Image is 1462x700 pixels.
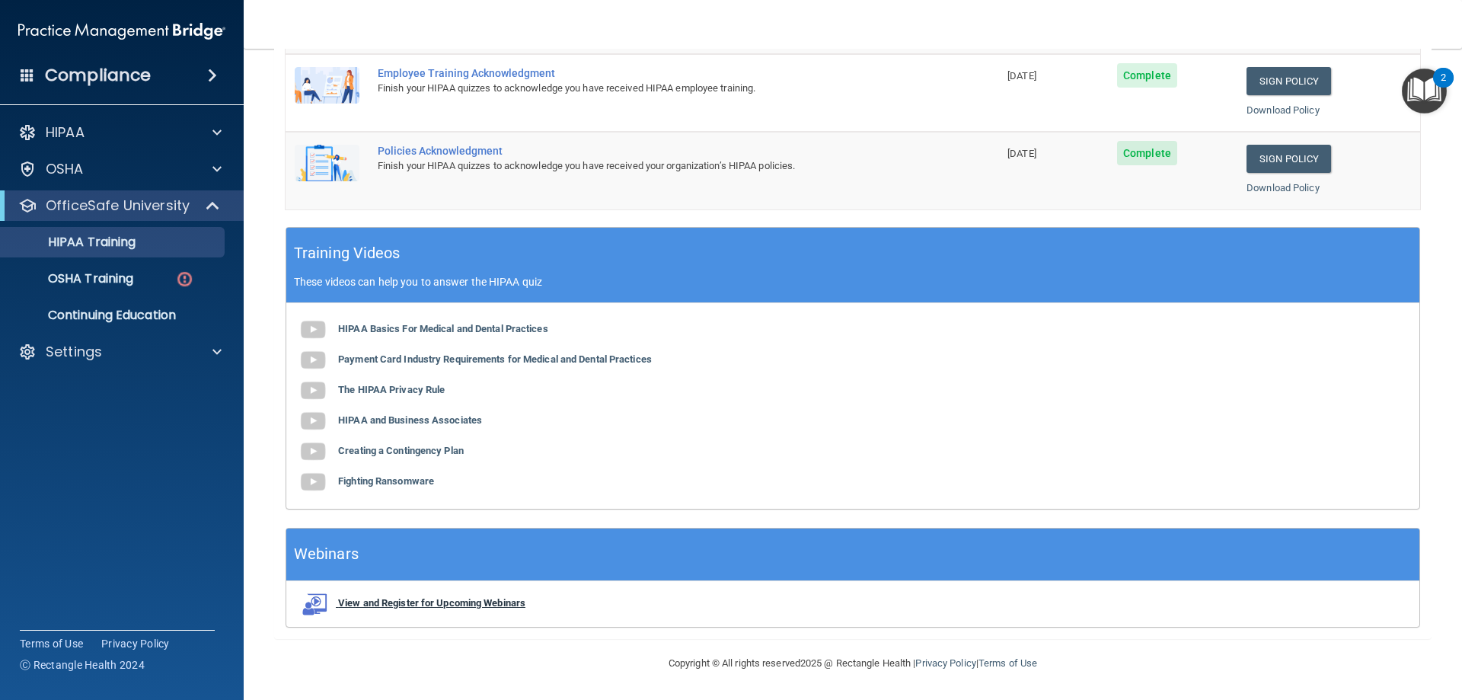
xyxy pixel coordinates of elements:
[1247,104,1320,116] a: Download Policy
[338,384,445,395] b: The HIPAA Privacy Rule
[298,593,328,615] img: webinarIcon.c7ebbf15.png
[298,315,328,345] img: gray_youtube_icon.38fcd6cc.png
[338,445,464,456] b: Creating a Contingency Plan
[45,65,151,86] h4: Compliance
[338,323,548,334] b: HIPAA Basics For Medical and Dental Practices
[378,79,922,97] div: Finish your HIPAA quizzes to acknowledge you have received HIPAA employee training.
[338,475,434,487] b: Fighting Ransomware
[1007,70,1036,82] span: [DATE]
[338,597,525,609] b: View and Register for Upcoming Webinars
[915,657,975,669] a: Privacy Policy
[46,123,85,142] p: HIPAA
[378,67,922,79] div: Employee Training Acknowledgment
[294,276,1412,288] p: These videos can help you to answer the HIPAA quiz
[338,353,652,365] b: Payment Card Industry Requirements for Medical and Dental Practices
[1199,592,1444,653] iframe: Drift Widget Chat Controller
[338,414,482,426] b: HIPAA and Business Associates
[1117,141,1177,165] span: Complete
[575,639,1131,688] div: Copyright © All rights reserved 2025 @ Rectangle Health | |
[294,240,401,267] h5: Training Videos
[18,197,221,215] a: OfficeSafe University
[1247,145,1331,173] a: Sign Policy
[1007,148,1036,159] span: [DATE]
[10,308,218,323] p: Continuing Education
[298,467,328,497] img: gray_youtube_icon.38fcd6cc.png
[378,145,922,157] div: Policies Acknowledgment
[1247,67,1331,95] a: Sign Policy
[101,636,170,651] a: Privacy Policy
[18,343,222,361] a: Settings
[298,436,328,467] img: gray_youtube_icon.38fcd6cc.png
[1402,69,1447,113] button: Open Resource Center, 2 new notifications
[298,345,328,376] img: gray_youtube_icon.38fcd6cc.png
[298,376,328,406] img: gray_youtube_icon.38fcd6cc.png
[20,636,83,651] a: Terms of Use
[18,160,222,178] a: OSHA
[46,343,102,361] p: Settings
[1441,78,1446,97] div: 2
[298,406,328,436] img: gray_youtube_icon.38fcd6cc.png
[10,235,136,250] p: HIPAA Training
[46,197,190,215] p: OfficeSafe University
[46,160,84,178] p: OSHA
[20,657,145,673] span: Ⓒ Rectangle Health 2024
[10,271,133,286] p: OSHA Training
[978,657,1037,669] a: Terms of Use
[294,541,359,567] h5: Webinars
[1247,182,1320,193] a: Download Policy
[175,270,194,289] img: danger-circle.6113f641.png
[18,123,222,142] a: HIPAA
[18,16,225,46] img: PMB logo
[1117,63,1177,88] span: Complete
[378,157,922,175] div: Finish your HIPAA quizzes to acknowledge you have received your organization’s HIPAA policies.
